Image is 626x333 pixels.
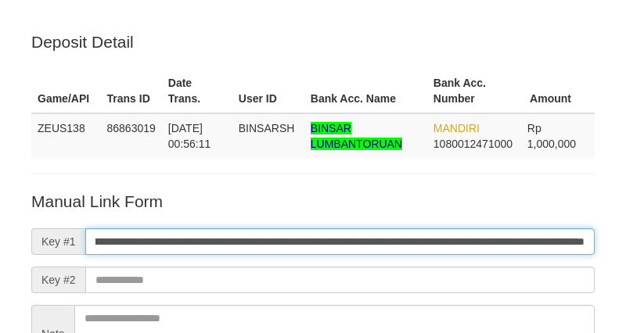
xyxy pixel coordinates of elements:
th: Date Trans. [162,69,232,113]
span: Key #2 [31,267,85,293]
span: Rp 1,000,000 [527,122,576,150]
span: Key #1 [31,228,85,255]
th: Amount [521,69,595,113]
td: ZEUS138 [31,113,101,158]
span: Nama rekening >18 huruf, harap diedit [311,122,402,150]
th: User ID [232,69,304,113]
span: [DATE] 00:56:11 [168,122,211,150]
p: Manual Link Form [31,190,595,213]
span: Copy 1080012471000 to clipboard [434,138,513,150]
td: 86863019 [101,113,162,158]
p: Deposit Detail [31,30,595,53]
span: MANDIRI [434,122,480,134]
th: Game/API [31,69,101,113]
th: Trans ID [101,69,162,113]
th: Bank Acc. Name [304,69,427,113]
span: BINSARSH [239,122,295,134]
th: Bank Acc. Number [427,69,521,113]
